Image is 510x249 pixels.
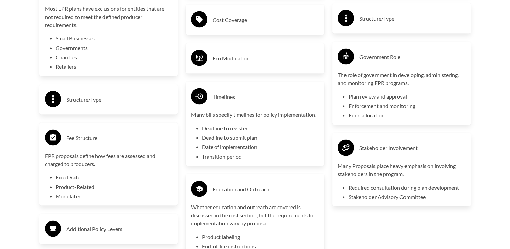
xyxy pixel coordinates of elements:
li: Charities [56,53,173,61]
h3: Structure/Type [66,94,173,105]
li: Retailers [56,63,173,71]
h3: Government Role [359,52,466,62]
p: Many Proposals place heavy emphasis on involving stakeholders in the program. [338,162,466,178]
li: Governments [56,44,173,52]
li: Plan review and approval [349,92,466,101]
li: Fixed Rate [56,173,173,182]
li: Required consultation during plan development [349,184,466,192]
li: Small Businesses [56,34,173,43]
h3: Structure/Type [359,13,466,24]
li: Fund allocation [349,111,466,119]
h3: Stakeholder Involvement [359,143,466,154]
li: Product-Related [56,183,173,191]
li: Transition period [202,153,319,161]
h3: Timelines [213,91,319,102]
li: Date of implementation [202,143,319,151]
h3: Fee Structure [66,133,173,143]
li: Deadline to register [202,124,319,132]
li: Modulated [56,192,173,200]
h3: Additional Policy Levers [66,224,173,234]
h3: Education and Outreach [213,184,319,195]
p: EPR proposals define how fees are assessed and charged to producers. [45,152,173,168]
li: Deadline to submit plan [202,134,319,142]
p: Many bills specify timelines for policy implementation. [191,111,319,119]
li: Enforcement and monitoring [349,102,466,110]
h3: Cost Coverage [213,15,319,25]
p: Whether education and outreach are covered is discussed in the cost section, but the requirements... [191,203,319,227]
h3: Eco Modulation [213,53,319,64]
li: Product labeling [202,233,319,241]
p: Most EPR plans have exclusions for entities that are not required to meet the defined producer re... [45,5,173,29]
li: Stakeholder Advisory Committee [349,193,466,201]
p: The role of government in developing, administering, and monitoring EPR programs. [338,71,466,87]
